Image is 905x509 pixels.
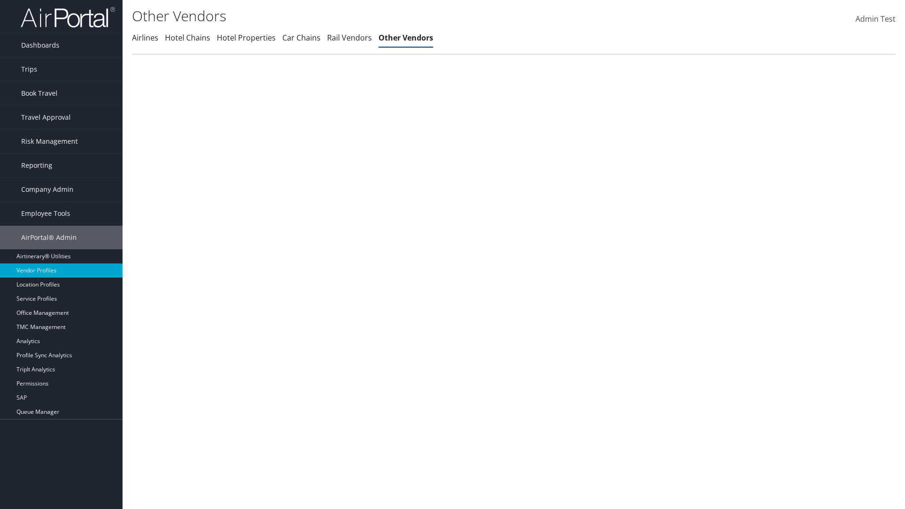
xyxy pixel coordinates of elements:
a: Hotel Properties [217,33,276,43]
span: Trips [21,57,37,81]
span: Admin Test [856,14,896,24]
span: Dashboards [21,33,59,57]
a: Airlines [132,33,158,43]
a: Rail Vendors [327,33,372,43]
a: Car Chains [282,33,321,43]
span: AirPortal® Admin [21,226,77,249]
h1: Other Vendors [132,6,641,26]
span: Risk Management [21,130,78,153]
a: Other Vendors [378,33,433,43]
span: Book Travel [21,82,58,105]
img: airportal-logo.png [21,6,115,28]
span: Employee Tools [21,202,70,225]
span: Company Admin [21,178,74,201]
span: Travel Approval [21,106,71,129]
a: Hotel Chains [165,33,210,43]
span: Reporting [21,154,52,177]
a: Admin Test [856,5,896,34]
